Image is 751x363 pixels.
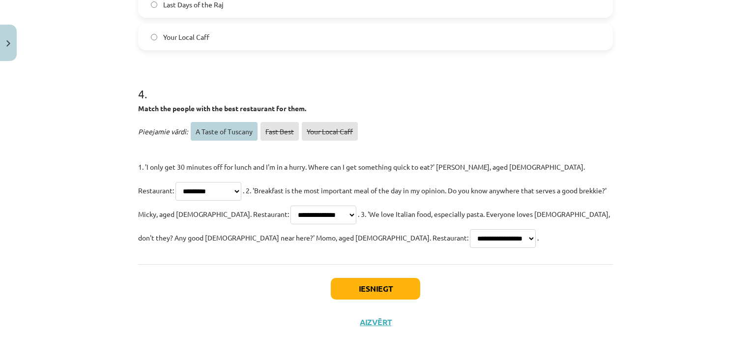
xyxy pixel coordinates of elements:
img: icon-close-lesson-0947bae3869378f0d4975bcd49f059093ad1ed9edebbc8119c70593378902aed.svg [6,40,10,47]
span: Your Local Caff [302,122,358,141]
span: . 2. 'Breakfast is the most important meal of the day in my opinion. Do you know anywhere that se... [138,186,607,218]
span: . 3. 'We love Italian food, especially pasta. Everyone loves [DEMOGRAPHIC_DATA], don't they? Any ... [138,210,610,242]
button: Aizvērt [357,317,394,327]
strong: Match the people with the best restaurant for them. [138,104,306,113]
input: Last Days of the Raj [151,1,157,8]
span: A Taste of Tuscany [191,122,258,141]
input: Your Local Caff [151,34,157,40]
span: Fast Best [260,122,299,141]
button: Iesniegt [331,278,420,300]
span: Pieejamie vārdi: [138,127,188,136]
span: Your Local Caff [163,32,209,42]
span: 1. 'I only get 30 minutes off for lunch and I'm in a hurry. Where can I get something quick to ea... [138,162,585,195]
span: . [537,233,539,242]
h1: 4 . [138,70,613,100]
